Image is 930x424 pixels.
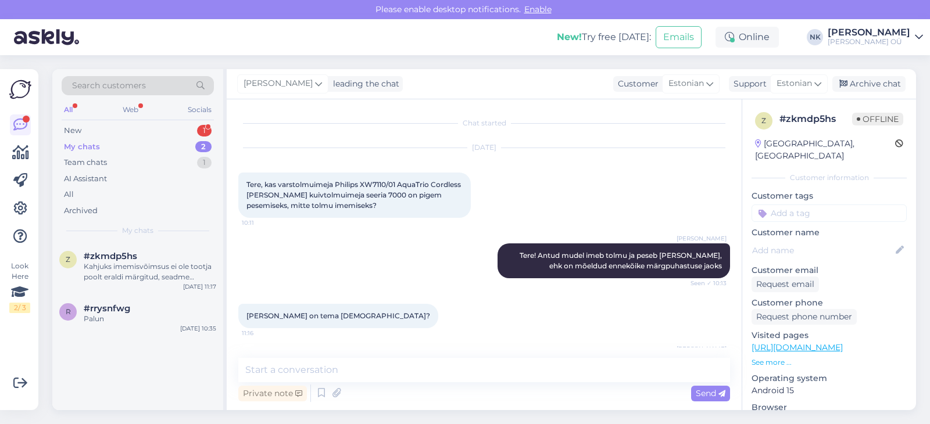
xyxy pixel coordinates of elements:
p: See more ... [752,357,907,368]
div: [PERSON_NAME] OÜ [828,37,910,46]
div: [PERSON_NAME] [828,28,910,37]
span: z [761,116,766,125]
div: Chat started [238,118,730,128]
p: Customer tags [752,190,907,202]
div: 1 [197,157,212,168]
div: # zkmdp5hs [779,112,852,126]
div: Private note [238,386,307,401]
p: Visited pages [752,329,907,342]
div: All [64,189,74,200]
a: [URL][DOMAIN_NAME] [752,342,843,353]
span: [PERSON_NAME] [677,234,727,243]
div: 2 / 3 [9,303,30,313]
span: Send [696,388,725,398]
div: New [64,125,81,136]
div: Look Here [9,261,30,313]
button: Emails [656,26,702,48]
div: Archived [64,205,98,217]
div: AI Assistant [64,173,107,185]
span: r [66,307,71,316]
span: Seen ✓ 10:13 [683,279,727,288]
span: Enable [521,4,555,15]
div: Palun [84,314,216,324]
span: Tere! Antud mudel imeb tolmu ja peseb [PERSON_NAME], ehk on mõeldud ennekõike märgpuhastuse jaoks [520,251,724,270]
div: Request email [752,276,819,292]
span: #rrysnfwg [84,303,130,314]
div: [GEOGRAPHIC_DATA], [GEOGRAPHIC_DATA] [755,138,895,162]
div: Customer information [752,173,907,183]
p: Customer email [752,264,907,276]
span: 10:11 [242,218,285,227]
div: [DATE] 10:35 [180,324,216,333]
div: Archive chat [832,76,906,92]
a: [PERSON_NAME][PERSON_NAME] OÜ [828,28,923,46]
p: Customer phone [752,297,907,309]
span: Estonian [668,77,704,90]
div: [DATE] 11:17 [183,282,216,291]
span: Search customers [72,80,146,92]
div: Kahjuks imemisvõimsus ei ole tootja poolt eraldi märgitud, seadme võimsus on 580 W [84,261,216,282]
div: Request phone number [752,309,857,325]
span: Offline [852,113,903,125]
p: Customer name [752,227,907,239]
div: Customer [613,78,659,90]
div: leading the chat [328,78,399,90]
div: Web [120,102,141,117]
span: 11:16 [242,329,285,337]
div: Try free [DATE]: [557,30,651,44]
div: Socials [185,102,214,117]
div: Team chats [64,157,107,168]
span: z [66,255,70,264]
div: Online [716,27,779,48]
span: Estonian [777,77,812,90]
div: All [62,102,75,117]
div: 2 [195,141,212,153]
div: My chats [64,141,100,153]
p: Operating system [752,372,907,385]
span: Tere, kas varstolmuimeja Philips XW7110/01 AquaTrio Cordless [PERSON_NAME] kuivtolmuimeja seeria ... [246,180,463,210]
div: [DATE] [238,142,730,153]
input: Add a tag [752,204,907,222]
span: [PERSON_NAME] on tema [DEMOGRAPHIC_DATA]? [246,311,430,320]
div: 1 [197,125,212,136]
img: Askly Logo [9,78,31,100]
b: New! [557,31,582,42]
span: [PERSON_NAME] [677,344,727,353]
span: #zkmdp5hs [84,251,137,261]
p: Android 15 [752,385,907,397]
span: My chats [122,225,153,236]
div: Support [729,78,767,90]
p: Browser [752,401,907,414]
div: NK [807,29,823,45]
span: [PERSON_NAME] [244,77,313,90]
input: Add name [752,244,893,257]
